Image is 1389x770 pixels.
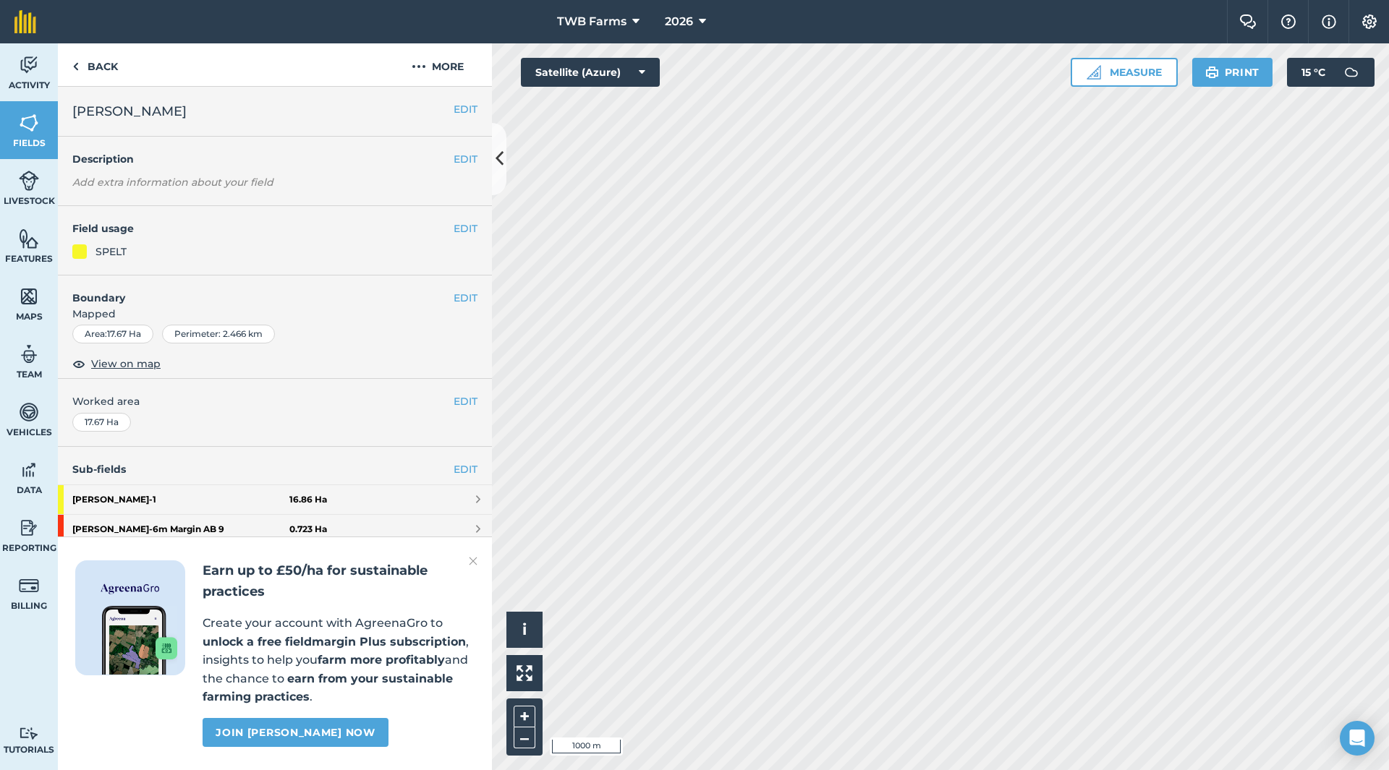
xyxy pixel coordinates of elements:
[203,560,475,602] h2: Earn up to £50/ha for sustainable practices
[1280,14,1297,29] img: A question mark icon
[19,459,39,481] img: svg+xml;base64,PD94bWwgdmVyc2lvbj0iMS4wIiBlbmNvZGluZz0idXRmLTgiPz4KPCEtLSBHZW5lcmF0b3I6IEFkb2JlIE...
[19,286,39,307] img: svg+xml;base64,PHN2ZyB4bWxucz0iaHR0cDovL3d3dy53My5vcmcvMjAwMC9zdmciIHdpZHRoPSI1NiIgaGVpZ2h0PSI2MC...
[72,355,85,372] img: svg+xml;base64,PHN2ZyB4bWxucz0iaHR0cDovL3d3dy53My5vcmcvMjAwMC9zdmciIHdpZHRoPSIxOCIgaGVpZ2h0PSIyNC...
[58,515,492,544] a: [PERSON_NAME]-6m Margin AB 90.723 Ha
[1071,58,1178,87] button: Measure
[454,221,477,236] button: EDIT
[514,706,535,727] button: +
[454,151,477,167] button: EDIT
[289,523,327,535] strong: 0.723 Ha
[1287,58,1375,87] button: 15 °C
[1322,13,1336,30] img: svg+xml;base64,PHN2ZyB4bWxucz0iaHR0cDovL3d3dy53My5vcmcvMjAwMC9zdmciIHdpZHRoPSIxNyIgaGVpZ2h0PSIxNy...
[203,718,388,747] a: Join [PERSON_NAME] now
[19,517,39,539] img: svg+xml;base64,PD94bWwgdmVyc2lvbj0iMS4wIiBlbmNvZGluZz0idXRmLTgiPz4KPCEtLSBHZW5lcmF0b3I6IEFkb2JlIE...
[58,275,454,306] h4: Boundary
[1340,721,1375,756] div: Open Intercom Messenger
[72,176,273,189] em: Add extra information about your field
[19,401,39,423] img: svg+xml;base64,PD94bWwgdmVyc2lvbj0iMS4wIiBlbmNvZGluZz0idXRmLTgiPz4KPCEtLSBHZW5lcmF0b3I6IEFkb2JlIE...
[506,612,543,648] button: i
[454,461,477,477] a: EDIT
[203,614,475,706] p: Create your account with AgreenaGro to , insights to help you and the chance to .
[162,325,275,343] div: Perimeter : 2.466 km
[1087,65,1101,80] img: Ruler icon
[514,727,535,748] button: –
[318,653,445,667] strong: farm more profitably
[19,343,39,365] img: svg+xml;base64,PD94bWwgdmVyc2lvbj0iMS4wIiBlbmNvZGluZz0idXRmLTgiPz4KPCEtLSBHZW5lcmF0b3I6IEFkb2JlIE...
[58,485,492,514] a: [PERSON_NAME]-116.86 Ha
[95,244,127,260] div: SPELT
[19,54,39,76] img: svg+xml;base64,PD94bWwgdmVyc2lvbj0iMS4wIiBlbmNvZGluZz0idXRmLTgiPz4KPCEtLSBHZW5lcmF0b3I6IEFkb2JlIE...
[19,112,39,134] img: svg+xml;base64,PHN2ZyB4bWxucz0iaHR0cDovL3d3dy53My5vcmcvMjAwMC9zdmciIHdpZHRoPSI1NiIgaGVpZ2h0PSI2MC...
[454,101,477,117] button: EDIT
[72,58,79,75] img: svg+xml;base64,PHN2ZyB4bWxucz0iaHR0cDovL3d3dy53My5vcmcvMjAwMC9zdmciIHdpZHRoPSI5IiBoZWlnaHQ9IjI0Ii...
[203,635,466,649] strong: unlock a free fieldmargin Plus subscription
[469,552,477,570] img: svg+xml;base64,PHN2ZyB4bWxucz0iaHR0cDovL3d3dy53My5vcmcvMjAwMC9zdmciIHdpZHRoPSIyMiIgaGVpZ2h0PSIzMC...
[72,325,153,343] div: Area : 17.67 Ha
[58,306,492,322] span: Mapped
[1361,14,1378,29] img: A cog icon
[289,494,327,505] strong: 16.86 Ha
[383,43,492,86] button: More
[1301,58,1325,87] span: 15 ° C
[557,13,626,30] span: TWB Farms
[412,58,426,75] img: svg+xml;base64,PHN2ZyB4bWxucz0iaHR0cDovL3d3dy53My5vcmcvMjAwMC9zdmciIHdpZHRoPSIyMCIgaGVpZ2h0PSIyNC...
[72,101,187,121] span: [PERSON_NAME]
[517,665,532,681] img: Four arrows, one pointing top left, one top right, one bottom right and the last bottom left
[19,170,39,192] img: svg+xml;base64,PD94bWwgdmVyc2lvbj0iMS4wIiBlbmNvZGluZz0idXRmLTgiPz4KPCEtLSBHZW5lcmF0b3I6IEFkb2JlIE...
[203,672,453,704] strong: earn from your sustainable farming practices
[58,461,492,477] h4: Sub-fields
[19,727,39,740] img: svg+xml;base64,PD94bWwgdmVyc2lvbj0iMS4wIiBlbmNvZGluZz0idXRmLTgiPz4KPCEtLSBHZW5lcmF0b3I6IEFkb2JlIE...
[72,393,477,409] span: Worked area
[102,606,177,675] img: Screenshot of the Gro app
[521,58,660,87] button: Satellite (Azure)
[72,355,161,372] button: View on map
[665,13,693,30] span: 2026
[522,620,527,638] span: i
[454,393,477,409] button: EDIT
[91,356,161,372] span: View on map
[1337,58,1366,87] img: svg+xml;base64,PD94bWwgdmVyc2lvbj0iMS4wIiBlbmNvZGluZz0idXRmLTgiPz4KPCEtLSBHZW5lcmF0b3I6IEFkb2JlIE...
[1192,58,1273,87] button: Print
[19,575,39,596] img: svg+xml;base64,PD94bWwgdmVyc2lvbj0iMS4wIiBlbmNvZGluZz0idXRmLTgiPz4KPCEtLSBHZW5lcmF0b3I6IEFkb2JlIE...
[72,515,289,544] strong: [PERSON_NAME] - 6m Margin AB 9
[19,228,39,249] img: svg+xml;base64,PHN2ZyB4bWxucz0iaHR0cDovL3d3dy53My5vcmcvMjAwMC9zdmciIHdpZHRoPSI1NiIgaGVpZ2h0PSI2MC...
[1239,14,1257,29] img: Two speech bubbles overlapping with the left bubble in the forefront
[72,413,131,432] div: 17.67 Ha
[58,43,132,86] a: Back
[72,151,477,167] h4: Description
[1205,64,1219,81] img: svg+xml;base64,PHN2ZyB4bWxucz0iaHR0cDovL3d3dy53My5vcmcvMjAwMC9zdmciIHdpZHRoPSIxOSIgaGVpZ2h0PSIyNC...
[72,485,289,514] strong: [PERSON_NAME] - 1
[454,290,477,306] button: EDIT
[14,10,36,33] img: fieldmargin Logo
[72,221,454,236] h4: Field usage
